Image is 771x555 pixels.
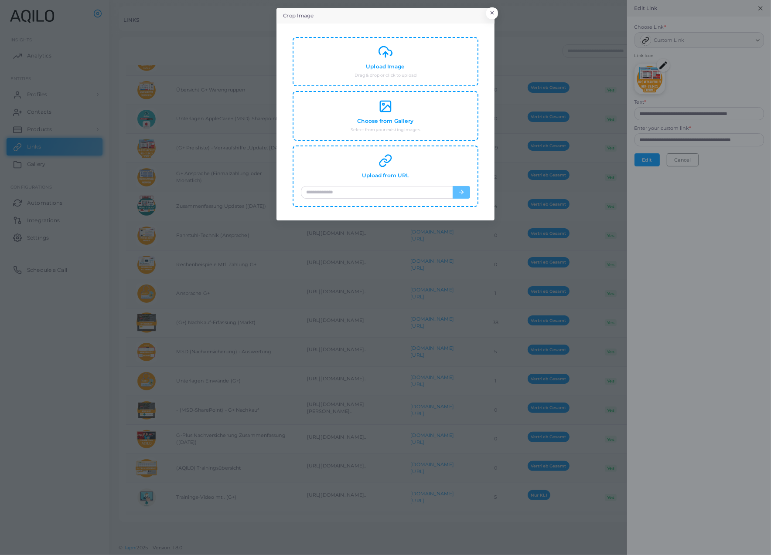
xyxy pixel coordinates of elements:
[486,7,498,19] button: Close
[362,173,409,179] h4: Upload from URL
[366,64,405,70] h4: Upload Image
[351,127,420,133] small: Select from your existing images
[355,72,416,78] small: Drag & drop or click to upload
[283,12,314,20] h5: Crop Image
[357,118,413,125] h4: Choose from Gallery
